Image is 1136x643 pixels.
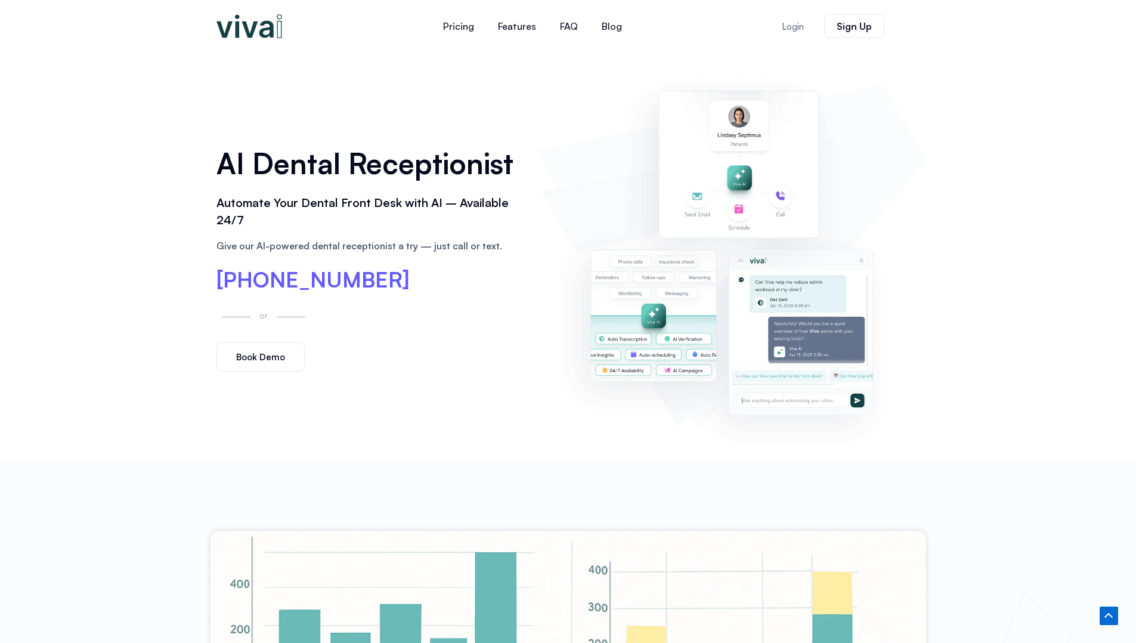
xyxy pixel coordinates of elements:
[824,14,884,38] a: Sign Up
[216,194,524,229] h2: Automate Your Dental Front Desk with AI – Available 24/7
[541,64,920,450] img: AI dental receptionist dashboard – virtual receptionist dental office
[782,22,804,31] span: Login
[548,12,590,41] a: FAQ
[431,12,486,41] a: Pricing
[216,342,305,372] a: Book Demo
[216,143,524,184] h1: AI Dental Receptionist
[216,239,524,253] p: Give our AI-powered dental receptionist a try — just call or text.
[256,308,271,322] p: or
[216,269,410,290] a: [PHONE_NUMBER]
[837,21,872,31] span: Sign Up
[767,15,818,38] a: Login
[360,12,705,41] nav: Menu
[486,12,548,41] a: Features
[236,353,285,361] span: Book Demo
[590,12,634,41] a: Blog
